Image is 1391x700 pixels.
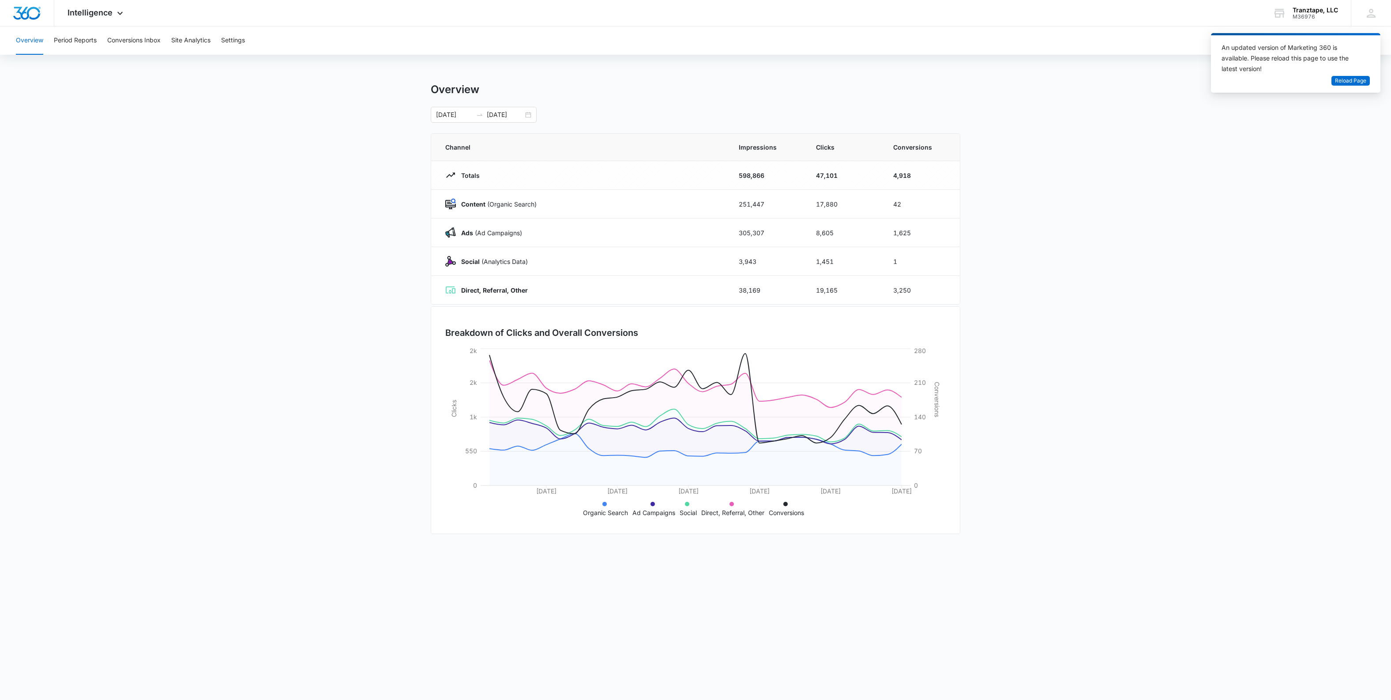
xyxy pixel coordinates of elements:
[728,190,805,218] td: 251,447
[914,379,926,386] tspan: 210
[680,508,697,517] p: Social
[487,110,523,120] input: End date
[914,482,918,489] tspan: 0
[1331,76,1370,86] button: Reload Page
[54,26,97,55] button: Period Reports
[607,487,628,495] tspan: [DATE]
[465,447,477,455] tspan: 550
[749,487,770,495] tspan: [DATE]
[701,508,764,517] p: Direct, Referral, Other
[883,218,960,247] td: 1,625
[728,161,805,190] td: 598,866
[914,413,926,421] tspan: 140
[739,143,795,152] span: Impressions
[107,26,161,55] button: Conversions Inbox
[728,218,805,247] td: 305,307
[445,143,718,152] span: Channel
[456,257,528,266] p: (Analytics Data)
[891,487,912,495] tspan: [DATE]
[445,199,456,209] img: Content
[728,247,805,276] td: 3,943
[470,413,477,421] tspan: 1k
[450,400,458,417] tspan: Clicks
[68,8,113,17] span: Intelligence
[1222,42,1359,74] div: An updated version of Marketing 360 is available. Please reload this page to use the latest version!
[445,326,638,339] h3: Breakdown of Clicks and Overall Conversions
[461,229,473,237] strong: Ads
[470,379,477,386] tspan: 2k
[883,190,960,218] td: 42
[728,276,805,305] td: 38,169
[1293,7,1338,14] div: account name
[914,447,922,455] tspan: 70
[1293,14,1338,20] div: account id
[816,143,872,152] span: Clicks
[536,487,556,495] tspan: [DATE]
[470,347,477,354] tspan: 2k
[461,200,485,208] strong: Content
[805,218,883,247] td: 8,605
[820,487,841,495] tspan: [DATE]
[431,83,479,96] h1: Overview
[805,161,883,190] td: 47,101
[473,482,477,489] tspan: 0
[805,276,883,305] td: 19,165
[583,508,628,517] p: Organic Search
[678,487,699,495] tspan: [DATE]
[456,199,537,209] p: (Organic Search)
[1335,77,1366,85] span: Reload Page
[883,276,960,305] td: 3,250
[16,26,43,55] button: Overview
[171,26,211,55] button: Site Analytics
[805,190,883,218] td: 17,880
[769,508,804,517] p: Conversions
[805,247,883,276] td: 1,451
[883,161,960,190] td: 4,918
[445,227,456,238] img: Ads
[914,347,926,354] tspan: 280
[461,258,480,265] strong: Social
[221,26,245,55] button: Settings
[445,256,456,267] img: Social
[476,111,483,118] span: swap-right
[893,143,946,152] span: Conversions
[436,110,473,120] input: Start date
[933,382,941,417] tspan: Conversions
[456,171,480,180] p: Totals
[461,286,528,294] strong: Direct, Referral, Other
[632,508,675,517] p: Ad Campaigns
[883,247,960,276] td: 1
[476,111,483,118] span: to
[456,228,522,237] p: (Ad Campaigns)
